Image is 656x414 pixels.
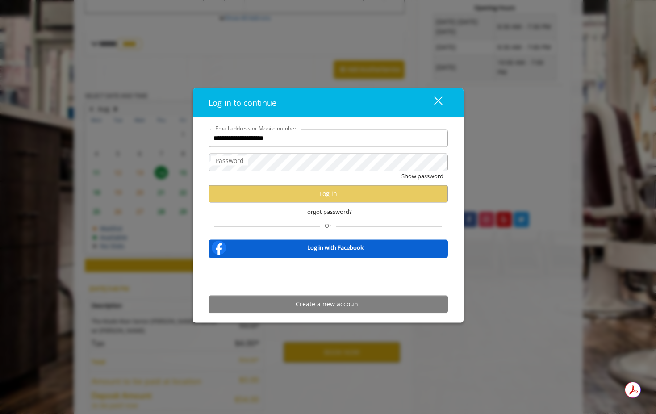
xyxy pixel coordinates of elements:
img: facebook-logo [210,238,228,256]
span: Or [320,221,336,229]
iframe: Sign in with Google Button [283,263,373,283]
span: Forgot password? [304,207,352,216]
label: Email address or Mobile number [211,124,301,132]
span: Log in to continue [209,97,276,108]
b: Log in with Facebook [307,243,364,252]
button: Create a new account [209,295,448,313]
input: Password [209,153,448,171]
input: Email address or Mobile number [209,129,448,147]
div: close dialog [424,96,442,109]
label: Password [211,155,248,165]
button: Log in [209,185,448,202]
button: close dialog [418,93,448,112]
button: Show password [401,171,443,180]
